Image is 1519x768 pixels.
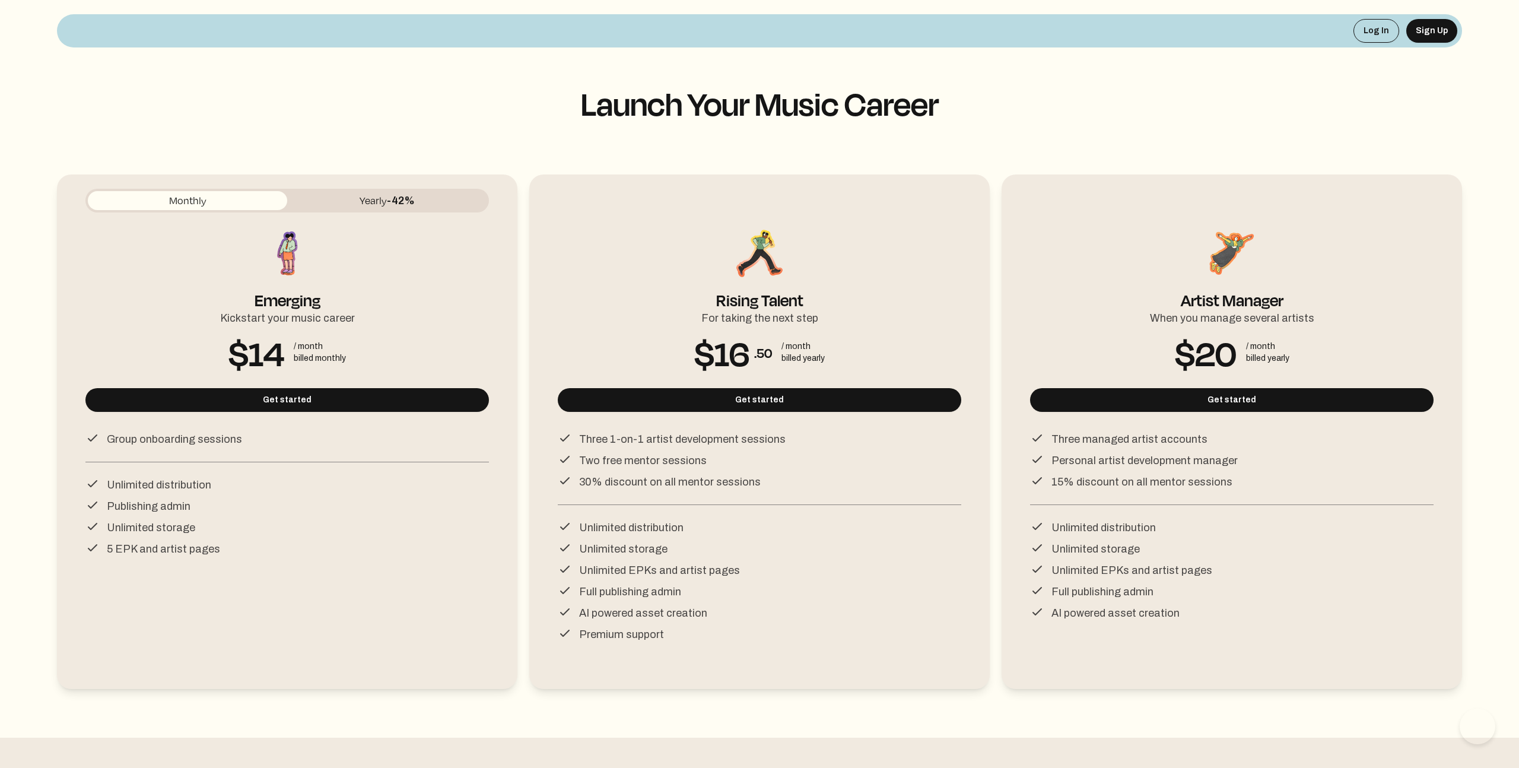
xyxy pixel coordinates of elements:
[579,541,668,557] p: Unlimited storage
[1051,541,1140,557] p: Unlimited storage
[107,541,220,557] p: 5 EPK and artist pages
[579,431,786,448] p: Three 1-on-1 artist development sessions
[781,341,825,353] div: / month
[294,353,346,364] div: billed monthly
[57,85,1462,121] h1: Launch Your Music Career
[220,305,355,326] div: Kickstart your music career
[1051,452,1238,469] p: Personal artist development manager
[294,341,346,353] div: / month
[287,191,487,210] button: Yearly-42%
[1051,474,1232,490] p: 15% discount on all mentor sessions
[107,498,190,515] p: Publishing admin
[1175,343,1237,362] span: $20
[1051,605,1180,621] p: AI powered asset creation
[694,343,749,362] span: $16
[781,353,825,364] div: billed yearly
[387,195,415,207] span: -42%
[1460,709,1495,744] iframe: Toggle Customer Support
[1051,431,1207,448] p: Three managed artist accounts
[579,452,707,469] p: Two free mentor sessions
[579,519,684,536] p: Unlimited distribution
[260,227,314,280] img: Emerging
[579,605,707,621] p: AI powered asset creation
[1406,19,1457,43] button: Sign Up
[85,388,489,412] button: Get started
[716,280,803,305] div: Rising Talent
[1205,227,1259,280] img: Artist Manager
[579,583,681,600] p: Full publishing admin
[107,519,195,536] p: Unlimited storage
[701,305,818,326] div: For taking the next step
[88,191,287,210] button: Monthly
[1051,519,1156,536] p: Unlimited distribution
[1051,562,1212,579] p: Unlimited EPKs and artist pages
[558,388,961,412] button: Get started
[107,431,242,448] p: Group onboarding sessions
[1051,583,1153,600] p: Full publishing admin
[579,626,664,643] p: Premium support
[733,227,786,280] img: Rising Talent
[1353,19,1399,43] button: Log In
[579,474,761,490] p: 30% discount on all mentor sessions
[107,477,211,493] p: Unlimited distribution
[1181,280,1283,305] div: Artist Manager
[255,280,320,305] div: Emerging
[1246,353,1289,364] div: billed yearly
[1150,305,1314,326] div: When you manage several artists
[228,343,284,362] span: $14
[1246,341,1289,353] div: / month
[1030,388,1434,412] button: Get started
[754,343,772,362] span: .50
[579,562,740,579] p: Unlimited EPKs and artist pages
